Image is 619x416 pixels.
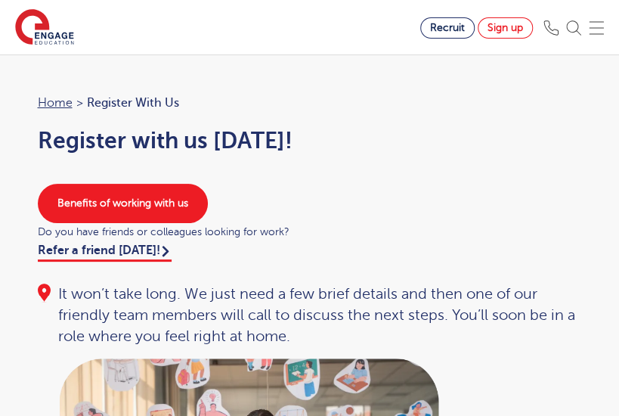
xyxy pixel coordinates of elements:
a: Home [38,96,73,110]
span: Register with us [87,93,179,113]
a: Benefits of working with us [38,184,208,223]
img: Engage Education [15,9,74,47]
span: Recruit [430,22,465,33]
a: Sign up [478,17,533,39]
img: Search [566,20,581,36]
a: Recruit [420,17,475,39]
span: Do you have friends or colleagues looking for work? [38,223,582,241]
img: Phone [543,20,559,36]
div: It won’t take long. We just need a few brief details and then one of our friendly team members wi... [38,284,582,347]
h1: Register with us [DATE]! [38,128,582,154]
span: > [76,96,83,110]
img: Mobile Menu [589,20,604,36]
a: Refer a friend [DATE]! [38,244,172,262]
nav: breadcrumb [38,93,582,113]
